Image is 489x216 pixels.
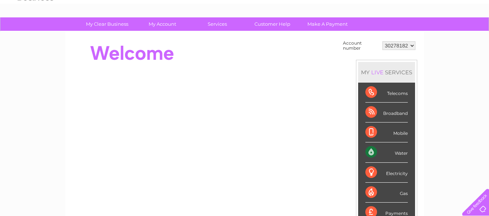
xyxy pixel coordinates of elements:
a: Water [361,31,375,36]
div: Broadband [365,103,408,122]
a: Make A Payment [298,17,357,31]
div: LIVE [370,69,385,76]
div: Water [365,142,408,162]
div: Mobile [365,122,408,142]
a: Services [187,17,247,31]
a: Customer Help [243,17,302,31]
a: Telecoms [400,31,422,36]
div: Telecoms [365,83,408,103]
div: Gas [365,183,408,203]
div: Electricity [365,163,408,183]
div: MY SERVICES [358,62,415,83]
a: Log out [465,31,482,36]
div: Clear Business is a trading name of Verastar Limited (registered in [GEOGRAPHIC_DATA] No. 3667643... [74,4,416,35]
a: My Clear Business [77,17,137,31]
a: My Account [132,17,192,31]
a: 0333 014 3131 [352,4,402,13]
td: Account number [341,39,381,53]
a: Contact [441,31,459,36]
a: Energy [380,31,395,36]
img: logo.png [17,19,54,41]
a: Blog [426,31,436,36]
